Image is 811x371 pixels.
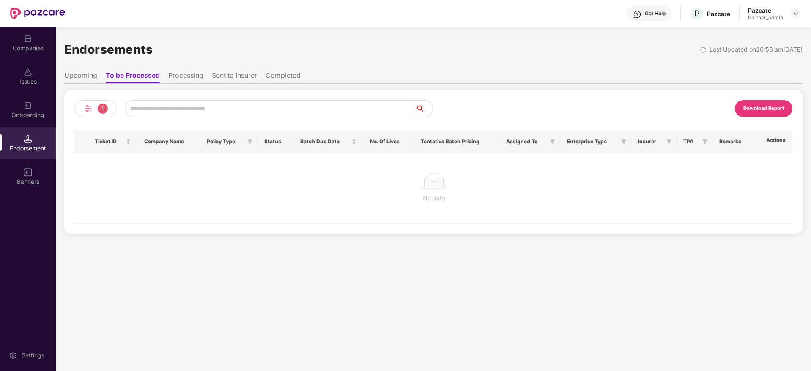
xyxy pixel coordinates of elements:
[168,71,203,83] li: Processing
[64,40,153,59] h1: Endorsements
[548,136,557,147] span: filter
[665,136,673,147] span: filter
[24,135,32,143] img: svg+xml;base64,PHN2ZyB3aWR0aD0iMTQuNSIgaGVpZ2h0PSIxNC41IiB2aWV3Qm94PSIwIDAgMTYgMTYiIGZpbGw9Im5vbm...
[748,14,783,21] div: Partner_admin
[266,71,301,83] li: Completed
[10,8,65,19] img: New Pazcare Logo
[415,100,433,117] button: search
[98,104,108,114] span: 1
[300,138,350,145] span: Batch Due Date
[633,10,641,19] img: svg+xml;base64,PHN2ZyBpZD0iSGVscC0zMngzMiIgeG1sbnM9Imh0dHA6Ly93d3cudzMub3JnLzIwMDAvc3ZnIiB3aWR0aD...
[638,138,663,145] span: Insurer
[748,6,783,14] div: Pazcare
[753,130,792,153] th: Actions
[212,71,257,83] li: Sent to Insurer
[710,45,803,54] div: Last Updated on 10:53 am[DATE]
[567,138,618,145] span: Enterprise Type
[258,130,293,153] th: Status
[19,351,47,360] div: Settings
[24,168,32,177] img: svg+xml;base64,PHN2ZyB3aWR0aD0iMTYiIGhlaWdodD0iMTYiIHZpZXdCb3g9IjAgMCAxNiAxNiIgZmlsbD0ibm9uZSIgeG...
[414,130,499,153] th: Tentative Batch Pricing
[137,130,200,153] th: Company Name
[24,35,32,43] img: svg+xml;base64,PHN2ZyBpZD0iQ29tcGFuaWVzIiB4bWxucz0iaHR0cDovL3d3dy53My5vcmcvMjAwMC9zdmciIHdpZHRoPS...
[81,194,786,203] div: No data
[83,104,93,114] img: svg+xml;base64,PHN2ZyB4bWxucz0iaHR0cDovL3d3dy53My5vcmcvMjAwMC9zdmciIHdpZHRoPSIyNCIgaGVpZ2h0PSIyNC...
[88,130,137,153] th: Ticket ID
[712,130,754,153] th: Remarks
[24,68,32,76] img: svg+xml;base64,PHN2ZyBpZD0iSXNzdWVzX2Rpc2FibGVkIiB4bWxucz0iaHR0cDovL3d3dy53My5vcmcvMjAwMC9zdmciIH...
[550,139,555,144] span: filter
[24,101,32,110] img: svg+xml;base64,PHN2ZyB3aWR0aD0iMjAiIGhlaWdodD0iMjAiIHZpZXdCb3g9IjAgMCAyMCAyMCIgZmlsbD0ibm9uZSIgeG...
[64,71,97,83] li: Upcoming
[683,138,699,145] span: TPA
[415,105,433,112] span: search
[702,139,707,144] span: filter
[701,136,709,147] span: filter
[707,10,730,18] div: Pazcare
[9,351,17,360] img: svg+xml;base64,PHN2ZyBpZD0iU2V0dGluZy0yMHgyMCIgeG1sbnM9Imh0dHA6Ly93d3cudzMub3JnLzIwMDAvc3ZnIiB3aW...
[106,71,160,83] li: To be Processed
[743,105,784,112] div: Download Report
[619,136,628,147] span: filter
[246,136,254,147] span: filter
[293,130,363,153] th: Batch Due Date
[207,138,244,145] span: Policy Type
[247,139,252,144] span: filter
[700,46,707,53] img: svg+xml;base64,PHN2ZyBpZD0iUmVsb2FkLTMyeDMyIiB4bWxucz0iaHR0cDovL3d3dy53My5vcmcvMjAwMC9zdmciIHdpZH...
[666,139,671,144] span: filter
[363,130,414,153] th: No. Of Lives
[621,139,626,144] span: filter
[506,138,547,145] span: Assigned To
[645,10,666,17] div: Get Help
[792,10,799,17] img: svg+xml;base64,PHN2ZyBpZD0iRHJvcGRvd24tMzJ4MzIiIHhtbG5zPSJodHRwOi8vd3d3LnczLm9yZy8yMDAwL3N2ZyIgd2...
[694,8,700,19] span: P
[95,138,124,145] span: Ticket ID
